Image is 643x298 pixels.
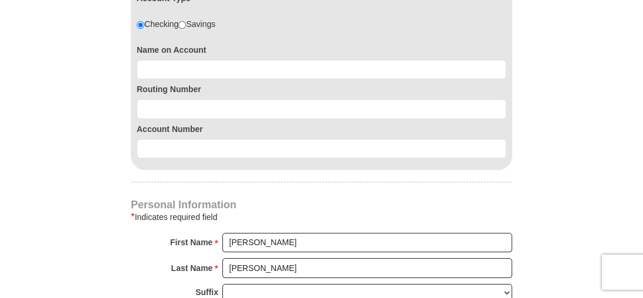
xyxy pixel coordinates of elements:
label: Account Number [137,123,506,135]
label: Name on Account [137,44,506,56]
h4: Personal Information [131,200,512,209]
div: Indicates required field [131,210,512,224]
strong: First Name [170,234,212,250]
strong: Last Name [171,260,213,276]
div: Checking Savings [137,18,215,30]
label: Routing Number [137,83,506,95]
